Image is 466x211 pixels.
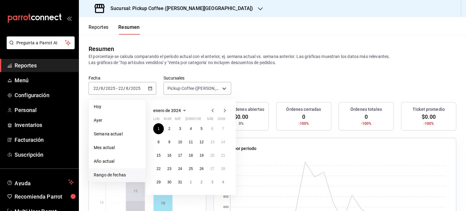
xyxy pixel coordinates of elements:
[196,117,201,123] abbr: viernes
[153,108,181,113] span: enero de 2024
[15,136,74,144] span: Facturación
[67,16,72,21] button: open_drawer_menu
[164,76,231,80] label: Sucursales
[424,121,434,126] span: -100%
[185,137,196,148] button: 11 de enero de 2024
[164,117,171,123] abbr: martes
[89,44,114,53] div: Resumen
[211,127,213,131] abbr: 6 de enero de 2024
[178,167,182,171] abbr: 24 de enero de 2024
[218,117,225,123] abbr: domingo
[221,140,225,144] abbr: 14 de enero de 2024
[210,167,214,171] abbr: 27 de enero de 2024
[221,167,225,171] abbr: 28 de enero de 2024
[218,163,228,174] button: 28 de enero de 2024
[218,177,228,188] button: 4 de febrero de 2024
[116,86,117,91] span: -
[89,76,156,80] label: Fecha
[190,180,192,184] abbr: 1 de febrero de 2024
[201,127,203,131] abbr: 5 de enero de 2024
[185,163,196,174] button: 25 de enero de 2024
[167,85,220,91] span: Pickup Coffee ([PERSON_NAME][GEOGRAPHIC_DATA])
[207,177,218,188] button: 3 de febrero de 2024
[200,167,204,171] abbr: 26 de enero de 2024
[126,86,129,91] input: --
[196,177,207,188] button: 2 de febrero de 2024
[118,24,140,35] button: Resumen
[190,127,192,131] abbr: 4 de enero de 2024
[175,123,185,134] button: 3 de enero de 2024
[413,106,445,113] h3: Ticket promedio
[200,140,204,144] abbr: 12 de enero de 2024
[196,137,207,148] button: 12 de enero de 2024
[185,117,221,123] abbr: jueves
[4,44,75,50] a: Pregunta a Parrot AI
[189,153,193,158] abbr: 18 de enero de 2024
[153,150,164,161] button: 15 de enero de 2024
[196,163,207,174] button: 26 de enero de 2024
[200,153,204,158] abbr: 19 de enero de 2024
[185,123,196,134] button: 4 de enero de 2024
[222,180,224,184] abbr: 4 de febrero de 2024
[175,117,181,123] abbr: miércoles
[365,113,368,121] span: 0
[15,192,74,201] span: Recomienda Parrot
[164,150,174,161] button: 16 de enero de 2024
[94,104,141,110] span: Hoy
[94,145,141,151] span: Mes actual
[15,76,74,84] span: Menú
[130,86,141,91] input: ----
[15,121,74,129] span: Inventarios
[168,127,171,131] abbr: 2 de enero de 2024
[185,150,196,161] button: 18 de enero de 2024
[201,180,203,184] abbr: 2 de febrero de 2024
[164,137,174,148] button: 9 de enero de 2024
[153,137,164,148] button: 8 de enero de 2024
[16,40,65,46] span: Pregunta a Parrot AI
[123,86,125,91] span: /
[93,86,99,91] input: --
[221,153,225,158] abbr: 21 de enero de 2024
[196,123,207,134] button: 5 de enero de 2024
[218,137,228,148] button: 14 de enero de 2024
[103,86,105,91] span: /
[15,106,74,114] span: Personal
[179,127,181,131] abbr: 3 de enero de 2024
[350,106,382,113] h3: Órdenes totales
[196,150,207,161] button: 19 de enero de 2024
[94,131,141,137] span: Semana actual
[167,167,171,171] abbr: 23 de enero de 2024
[89,53,456,66] p: El porcentaje se calcula comparando el período actual con el anterior, ej. semana actual vs. sema...
[94,117,141,124] span: Ayer
[207,150,218,161] button: 20 de enero de 2024
[153,117,160,123] abbr: lunes
[15,91,74,99] span: Configuración
[422,113,436,121] span: $0.00
[286,106,321,113] h3: Órdenes cerradas
[99,86,100,91] span: /
[105,86,116,91] input: ----
[175,177,185,188] button: 31 de enero de 2024
[299,121,309,126] span: -100%
[157,153,160,158] abbr: 15 de enero de 2024
[100,86,103,91] input: --
[175,163,185,174] button: 24 de enero de 2024
[167,180,171,184] abbr: 30 de enero de 2024
[210,140,214,144] abbr: 13 de enero de 2024
[106,5,253,12] h3: Sucursal: Pickup Coffee ([PERSON_NAME][GEOGRAPHIC_DATA])
[302,113,305,121] span: 0
[178,140,182,144] abbr: 10 de enero de 2024
[207,137,218,148] button: 13 de enero de 2024
[222,127,224,131] abbr: 7 de enero de 2024
[223,195,229,199] text: 800
[157,167,160,171] abbr: 22 de enero de 2024
[178,180,182,184] abbr: 31 de enero de 2024
[153,107,188,114] button: enero de 2024
[15,179,66,186] span: Ayuda
[167,153,171,158] abbr: 16 de enero de 2024
[157,127,160,131] abbr: 1 de enero de 2024
[210,153,214,158] abbr: 20 de enero de 2024
[211,180,213,184] abbr: 3 de febrero de 2024
[89,24,109,35] button: Reportes
[207,117,213,123] abbr: sábado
